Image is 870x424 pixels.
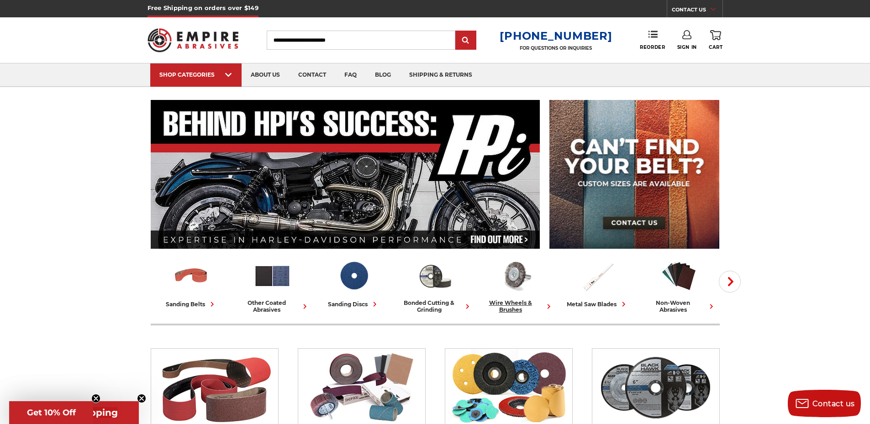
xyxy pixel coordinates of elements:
a: [PHONE_NUMBER] [500,29,612,42]
div: Get 10% OffClose teaser [9,401,93,424]
input: Submit [457,31,475,50]
img: Metal Saw Blades [579,257,617,295]
a: wire wheels & brushes [480,257,554,313]
img: promo banner for custom belts. [549,100,719,249]
a: about us [242,63,289,87]
button: Close teaser [91,394,100,403]
a: contact [289,63,335,87]
div: non-woven abrasives [642,299,716,313]
span: Cart [709,44,722,50]
a: Reorder [640,30,665,50]
div: wire wheels & brushes [480,299,554,313]
a: bonded cutting & grinding [398,257,472,313]
button: Contact us [788,390,861,417]
a: shipping & returns [400,63,481,87]
span: Get 10% Off [27,408,76,418]
a: Cart [709,30,722,50]
a: faq [335,63,366,87]
div: sanding discs [328,299,380,309]
img: Sanding Belts [172,257,210,295]
img: Empire Abrasives [148,22,239,58]
div: Get Free ShippingClose teaser [9,401,139,424]
a: sanding belts [154,257,228,309]
img: Bonded Cutting & Grinding [416,257,454,295]
img: Other Coated Abrasives [253,257,291,295]
p: FOR QUESTIONS OR INQUIRIES [500,45,612,51]
span: Contact us [812,399,855,408]
a: sanding discs [317,257,391,309]
a: blog [366,63,400,87]
img: Wire Wheels & Brushes [497,257,535,295]
a: other coated abrasives [236,257,310,313]
a: non-woven abrasives [642,257,716,313]
div: SHOP CATEGORIES [159,71,232,78]
span: Reorder [640,44,665,50]
div: metal saw blades [567,299,628,309]
span: Sign In [677,44,697,50]
button: Close teaser [137,394,146,403]
button: Next [719,271,741,293]
a: metal saw blades [561,257,635,309]
a: CONTACT US [672,5,722,17]
div: other coated abrasives [236,299,310,313]
img: Banner for an interview featuring Horsepower Inc who makes Harley performance upgrades featured o... [151,100,540,249]
div: bonded cutting & grinding [398,299,472,313]
img: Non-woven Abrasives [660,257,698,295]
img: Sanding Discs [335,257,373,295]
div: sanding belts [166,299,217,309]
